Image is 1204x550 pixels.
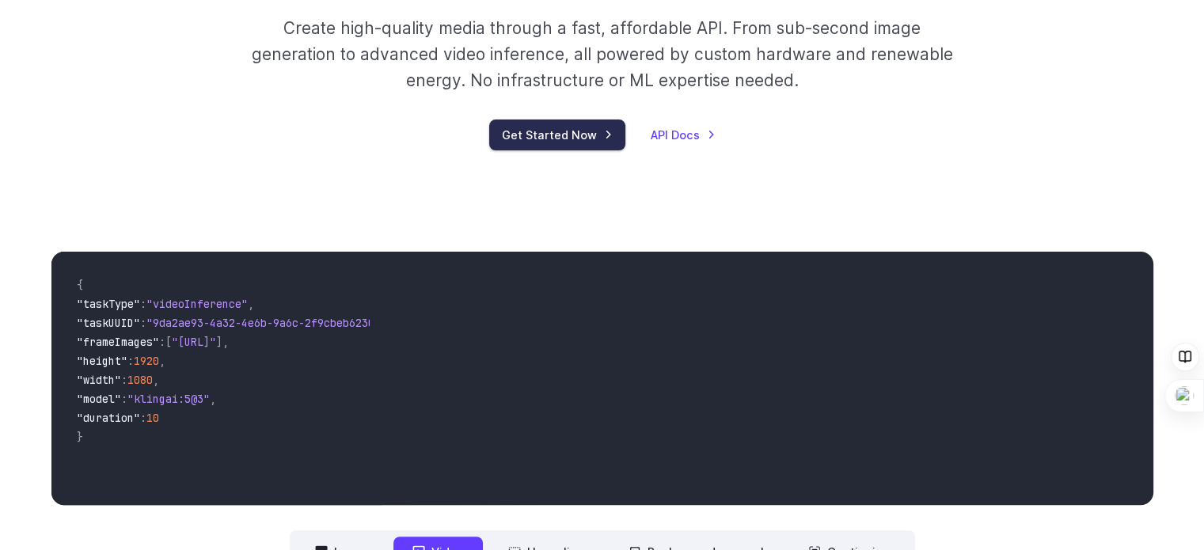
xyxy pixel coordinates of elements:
span: "width" [77,373,121,387]
span: , [248,297,254,311]
span: , [153,373,159,387]
span: : [140,297,146,311]
span: , [222,335,229,349]
a: API Docs [651,126,716,144]
span: : [121,373,127,387]
span: , [159,354,165,368]
span: 1920 [134,354,159,368]
span: 1080 [127,373,153,387]
span: "height" [77,354,127,368]
span: : [140,316,146,330]
span: "duration" [77,411,140,425]
span: , [210,392,216,406]
span: "[URL]" [172,335,216,349]
span: 10 [146,411,159,425]
p: Create high-quality media through a fast, affordable API. From sub-second image generation to adv... [249,15,955,94]
a: Get Started Now [489,119,625,150]
span: : [140,411,146,425]
span: { [77,278,83,292]
span: ] [216,335,222,349]
span: "frameImages" [77,335,159,349]
span: [ [165,335,172,349]
span: "klingai:5@3" [127,392,210,406]
span: "taskUUID" [77,316,140,330]
span: "9da2ae93-4a32-4e6b-9a6c-2f9cbeb62301" [146,316,387,330]
span: "model" [77,392,121,406]
span: : [121,392,127,406]
span: "taskType" [77,297,140,311]
span: : [127,354,134,368]
span: : [159,335,165,349]
span: } [77,430,83,444]
span: "videoInference" [146,297,248,311]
